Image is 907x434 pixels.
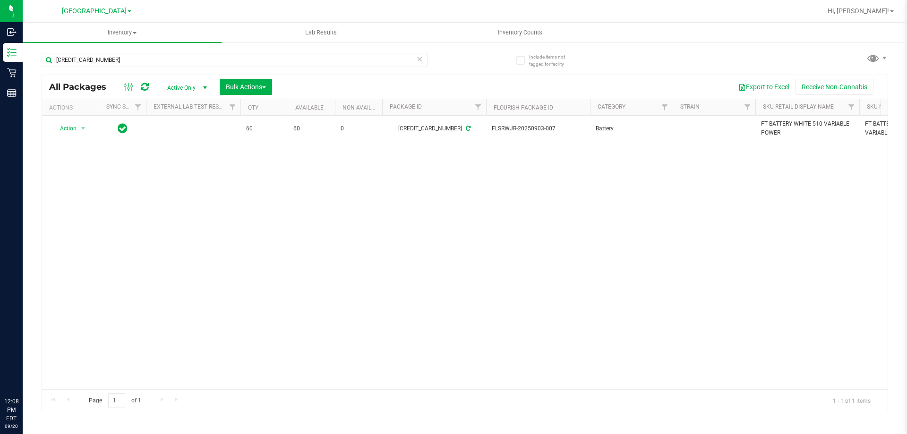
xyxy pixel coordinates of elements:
[761,119,854,137] span: FT BATTERY WHITE 510 VARIABLE POWER
[7,88,17,98] inline-svg: Reports
[381,124,488,133] div: [CREDIT_CARD_NUMBER]
[7,27,17,37] inline-svg: Inbound
[292,28,350,37] span: Lab Results
[680,103,700,110] a: Strain
[796,79,873,95] button: Receive Non-Cannabis
[42,53,428,67] input: Search Package ID, Item Name, SKU, Lot or Part Number...
[7,68,17,77] inline-svg: Retail
[464,125,471,132] span: Sync from Compliance System
[596,124,667,133] span: Battery
[108,393,125,408] input: 1
[341,124,376,133] span: 0
[657,99,673,115] a: Filter
[529,53,576,68] span: Include items not tagged for facility
[342,104,385,111] a: Non-Available
[49,82,116,92] span: All Packages
[485,28,555,37] span: Inventory Counts
[226,83,266,91] span: Bulk Actions
[154,103,228,110] a: External Lab Test Result
[732,79,796,95] button: Export to Excel
[248,104,258,111] a: Qty
[293,124,329,133] span: 60
[7,48,17,57] inline-svg: Inventory
[4,423,18,430] p: 09/20
[420,23,619,43] a: Inventory Counts
[295,104,324,111] a: Available
[49,104,95,111] div: Actions
[130,99,146,115] a: Filter
[494,104,553,111] a: Flourish Package ID
[246,124,282,133] span: 60
[763,103,834,110] a: Sku Retail Display Name
[492,124,584,133] span: FLSRWJR-20250903-007
[23,23,222,43] a: Inventory
[222,23,420,43] a: Lab Results
[598,103,625,110] a: Category
[118,122,128,135] span: In Sync
[9,358,38,387] iframe: Resource center
[225,99,240,115] a: Filter
[51,122,77,135] span: Action
[471,99,486,115] a: Filter
[220,79,272,95] button: Bulk Actions
[4,397,18,423] p: 12:08 PM EDT
[390,103,422,110] a: Package ID
[844,99,859,115] a: Filter
[740,99,755,115] a: Filter
[81,393,149,408] span: Page of 1
[23,28,222,37] span: Inventory
[106,103,143,110] a: Sync Status
[77,122,89,135] span: select
[867,103,895,110] a: SKU Name
[62,7,127,15] span: [GEOGRAPHIC_DATA]
[825,393,878,408] span: 1 - 1 of 1 items
[416,53,423,65] span: Clear
[28,357,39,368] iframe: Resource center unread badge
[828,7,889,15] span: Hi, [PERSON_NAME]!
